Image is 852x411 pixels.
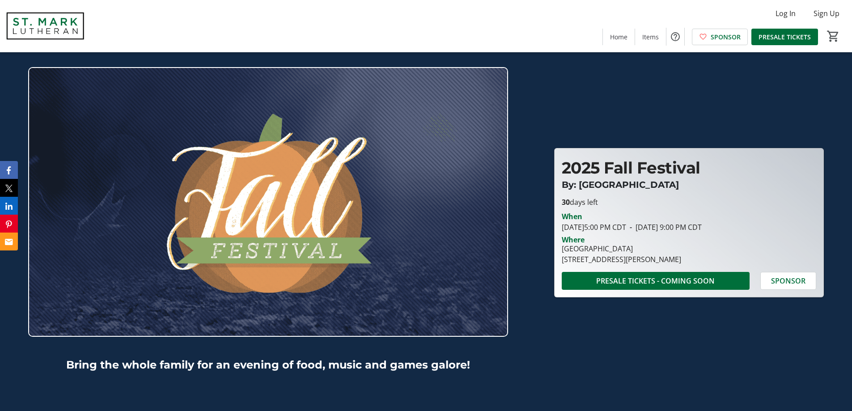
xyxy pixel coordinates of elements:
span: 30 [562,197,570,207]
span: SPONSOR [771,275,805,286]
strong: Bring the whole family for an evening of food, music and games galore! [66,358,470,371]
button: SPONSOR [760,272,816,290]
span: - [626,222,636,232]
span: By: [GEOGRAPHIC_DATA] [562,179,679,190]
button: PRESALE TICKETS - COMING SOON [562,272,750,290]
img: Campaign CTA Media Photo [28,67,508,337]
p: days left [562,197,816,208]
span: Sign Up [814,8,839,19]
span: Items [642,32,659,42]
span: [DATE] 9:00 PM CDT [626,222,702,232]
span: Log In [776,8,796,19]
button: Sign Up [806,6,847,21]
span: PRESALE TICKETS [759,32,811,42]
span: 2025 Fall Festival [562,158,700,178]
div: When [562,211,582,222]
span: [DATE] 5:00 PM CDT [562,222,626,232]
a: Home [603,29,635,45]
div: Where [562,236,585,243]
button: Help [666,28,684,46]
a: PRESALE TICKETS [751,29,818,45]
button: Cart [825,28,841,44]
a: SPONSOR [692,29,748,45]
span: SPONSOR [711,32,741,42]
span: PRESALE TICKETS - COMING SOON [596,275,715,286]
img: St. Mark Lutheran School's Logo [5,4,85,48]
a: Items [635,29,666,45]
div: [STREET_ADDRESS][PERSON_NAME] [562,254,681,265]
div: [GEOGRAPHIC_DATA] [562,243,681,254]
span: Home [610,32,627,42]
button: Log In [768,6,803,21]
